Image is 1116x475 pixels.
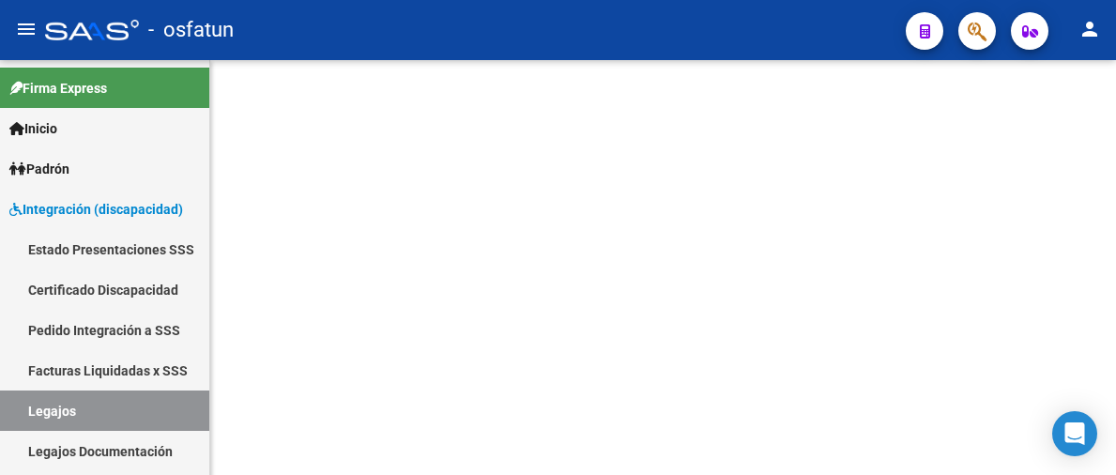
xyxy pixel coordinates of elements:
mat-icon: person [1078,18,1101,40]
span: - osfatun [148,9,234,51]
mat-icon: menu [15,18,38,40]
div: Open Intercom Messenger [1052,411,1097,456]
span: Inicio [9,118,57,139]
span: Padrón [9,159,69,179]
span: Firma Express [9,78,107,99]
span: Integración (discapacidad) [9,199,183,220]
